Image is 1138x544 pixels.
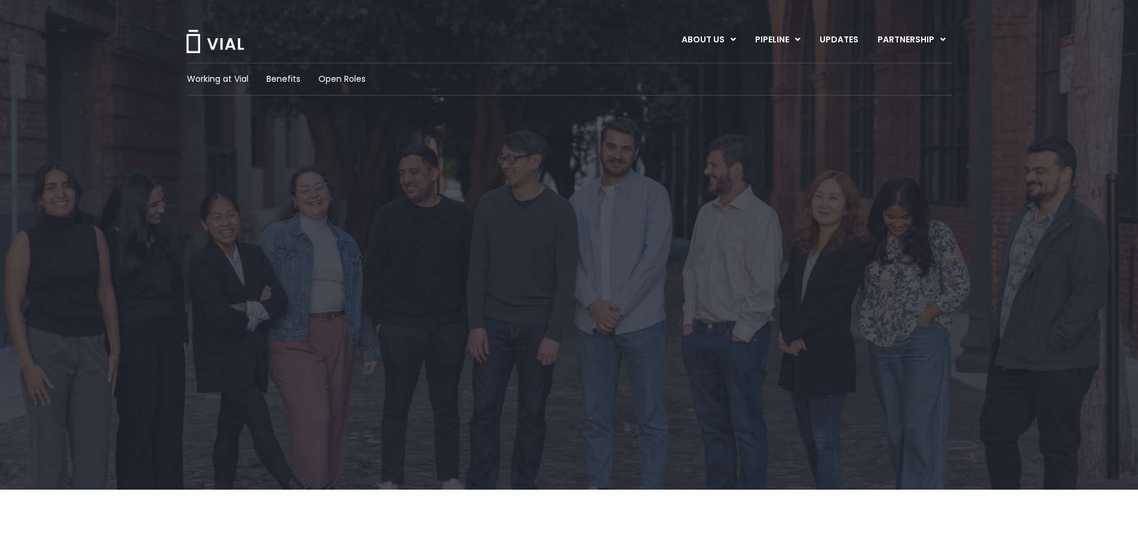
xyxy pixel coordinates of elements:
[868,30,955,50] a: PARTNERSHIPMenu Toggle
[746,30,809,50] a: PIPELINEMenu Toggle
[185,30,245,53] img: Vial Logo
[810,30,867,50] a: UPDATES
[318,73,366,85] a: Open Roles
[672,30,745,50] a: ABOUT USMenu Toggle
[266,73,300,85] a: Benefits
[187,73,249,85] a: Working at Vial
